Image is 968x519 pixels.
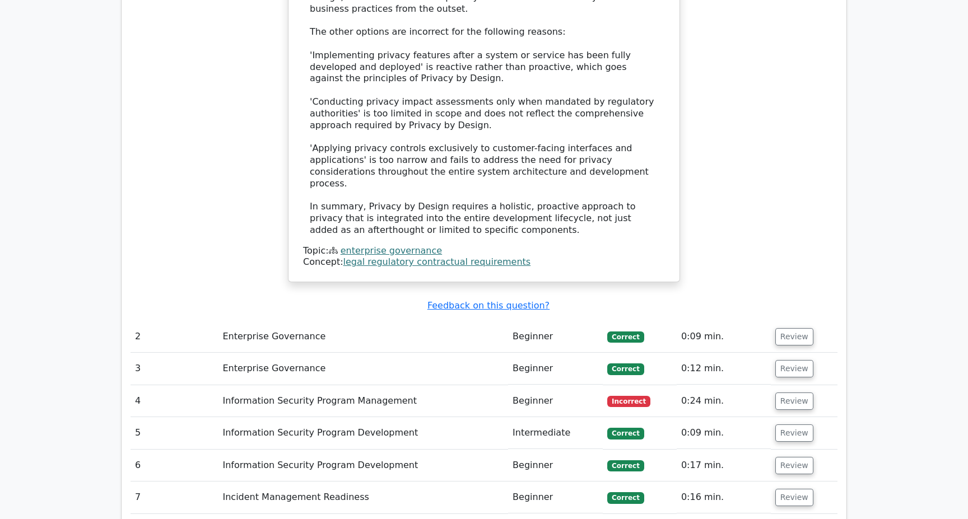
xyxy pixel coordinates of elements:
td: Enterprise Governance [218,321,508,353]
td: Enterprise Governance [218,353,508,385]
td: 5 [131,417,218,449]
td: 4 [131,385,218,417]
td: 0:09 min. [677,417,771,449]
span: Correct [607,460,644,471]
td: 0:12 min. [677,353,771,385]
span: Correct [607,428,644,439]
td: Beginner [508,353,603,385]
button: Review [775,360,813,377]
span: Correct [607,331,644,343]
td: 0:09 min. [677,321,771,353]
a: Feedback on this question? [427,300,550,311]
button: Review [775,392,813,410]
td: 6 [131,450,218,481]
td: 0:16 min. [677,481,771,513]
span: Correct [607,363,644,375]
td: 0:17 min. [677,450,771,481]
a: enterprise governance [341,245,442,256]
td: Beginner [508,321,603,353]
span: Correct [607,492,644,503]
td: Information Security Program Development [218,450,508,481]
td: Information Security Program Management [218,385,508,417]
td: Information Security Program Development [218,417,508,449]
td: Incident Management Readiness [218,481,508,513]
div: Topic: [303,245,665,257]
td: 7 [131,481,218,513]
button: Review [775,328,813,345]
a: legal regulatory contractual requirements [343,256,531,267]
span: Incorrect [607,396,650,407]
td: 0:24 min. [677,385,771,417]
button: Review [775,424,813,442]
td: 2 [131,321,218,353]
td: Beginner [508,385,603,417]
td: 3 [131,353,218,385]
td: Intermediate [508,417,603,449]
div: Concept: [303,256,665,268]
td: Beginner [508,450,603,481]
button: Review [775,489,813,506]
td: Beginner [508,481,603,513]
button: Review [775,457,813,474]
